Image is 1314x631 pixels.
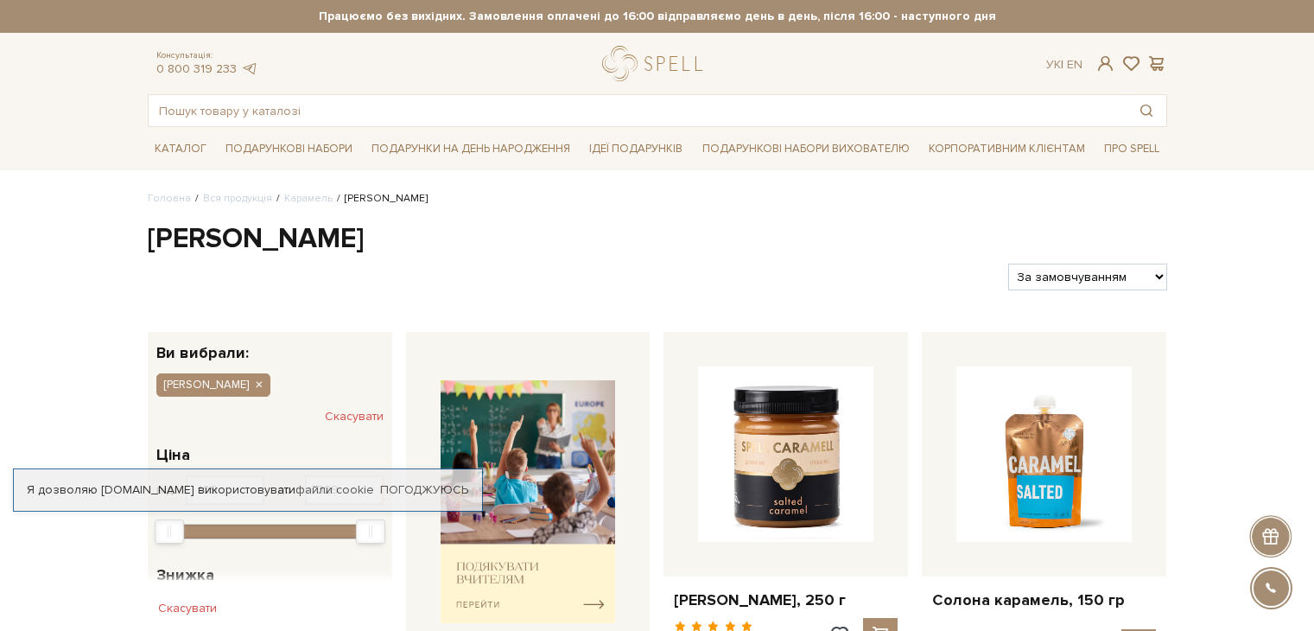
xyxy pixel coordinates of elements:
[148,9,1167,24] strong: Працюємо без вихідних. Замовлення оплачені до 16:00 відправляємо день в день, після 16:00 - насту...
[14,482,482,498] div: Я дозволяю [DOMAIN_NAME] використовувати
[356,519,385,544] div: Max
[241,61,258,76] a: telegram
[148,192,191,205] a: Головна
[602,46,710,81] a: logo
[674,590,898,610] a: [PERSON_NAME], 250 г
[1067,57,1082,72] a: En
[148,595,227,622] button: Скасувати
[1127,95,1166,126] button: Пошук товару у каталозі
[333,191,428,207] li: [PERSON_NAME]
[380,482,468,498] a: Погоджуюсь
[1097,136,1166,163] a: Про Spell
[155,519,184,544] div: Min
[148,332,392,360] div: Ви вибрали:
[365,136,577,163] a: Подарунки на День народження
[956,366,1132,542] img: Солона карамель, 150 гр
[149,95,1127,126] input: Пошук товару у каталозі
[325,403,384,430] button: Скасувати
[932,590,1156,610] a: Солона карамель, 150 гр
[695,134,917,163] a: Подарункові набори вихователю
[284,192,333,205] a: Карамель
[922,134,1092,163] a: Корпоративним клієнтам
[148,221,1167,258] h1: [PERSON_NAME]
[219,136,359,163] a: Подарункові набори
[203,192,272,205] a: Вся продукція
[156,564,214,587] span: Знижка
[1046,57,1082,73] div: Ук
[582,136,689,163] a: Ідеї подарунків
[156,61,237,76] a: 0 800 319 233
[295,482,374,497] a: файли cookie
[156,443,190,467] span: Ціна
[1061,57,1063,72] span: |
[441,380,616,623] img: banner
[156,373,270,396] button: [PERSON_NAME]
[148,136,213,163] a: Каталог
[163,377,249,392] span: [PERSON_NAME]
[156,50,258,61] span: Консультація:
